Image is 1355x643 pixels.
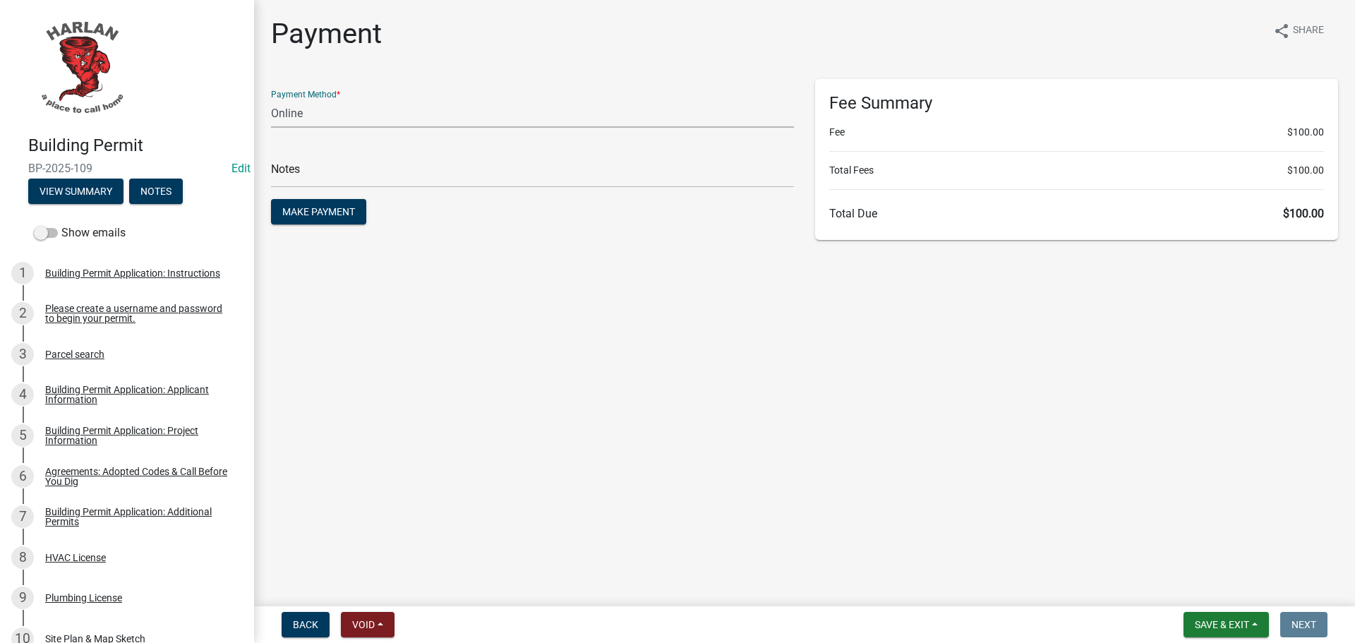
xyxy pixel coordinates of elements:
button: Notes [129,179,183,204]
span: Void [352,619,375,630]
div: Building Permit Application: Instructions [45,268,220,278]
button: Void [341,612,395,637]
span: Back [293,619,318,630]
li: Fee [829,125,1324,140]
wm-modal-confirm: Summary [28,186,124,198]
img: City of Harlan, Iowa [28,15,134,121]
li: Total Fees [829,163,1324,178]
span: Make Payment [282,206,355,217]
div: Parcel search [45,349,104,359]
wm-modal-confirm: Edit Application Number [231,162,251,175]
h6: Total Due [829,207,1324,220]
button: shareShare [1262,17,1335,44]
div: 5 [11,424,34,447]
span: $100.00 [1283,207,1324,220]
div: Agreements: Adopted Codes & Call Before You Dig [45,467,231,486]
button: View Summary [28,179,124,204]
i: share [1273,23,1290,40]
div: Please create a username and password to begin your permit. [45,304,231,323]
span: $100.00 [1287,163,1324,178]
button: Save & Exit [1184,612,1269,637]
div: 3 [11,343,34,366]
div: 9 [11,587,34,609]
div: Plumbing License [45,593,122,603]
a: Edit [231,162,251,175]
button: Back [282,612,330,637]
div: Building Permit Application: Applicant Information [45,385,231,404]
label: Show emails [34,224,126,241]
div: Building Permit Application: Additional Permits [45,507,231,527]
h6: Fee Summary [829,93,1324,114]
span: Share [1293,23,1324,40]
h1: Payment [271,17,382,51]
span: Save & Exit [1195,619,1249,630]
div: 4 [11,383,34,406]
div: 8 [11,546,34,569]
div: Building Permit Application: Project Information [45,426,231,445]
button: Make Payment [271,199,366,224]
div: 1 [11,262,34,284]
wm-modal-confirm: Notes [129,186,183,198]
div: HVAC License [45,553,106,563]
span: BP-2025-109 [28,162,226,175]
h4: Building Permit [28,136,243,156]
span: $100.00 [1287,125,1324,140]
div: 7 [11,505,34,528]
div: 6 [11,465,34,488]
span: Next [1291,619,1316,630]
button: Next [1280,612,1327,637]
div: 2 [11,302,34,325]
